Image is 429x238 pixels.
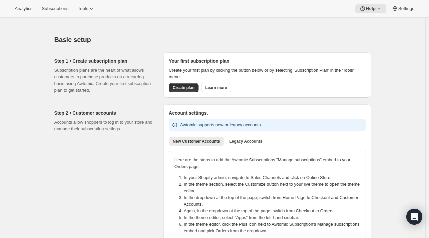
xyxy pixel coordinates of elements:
li: In the theme editor, click the Plus icon next to Awtomic Subscription's Manage subscriptions embe... [184,221,364,234]
h2: Step 1 • Create subscription plan [54,58,153,64]
button: Settings [388,4,418,13]
h2: Step 2 • Customer accounts [54,110,153,116]
span: New Customer Accounts [173,139,220,144]
button: Subscriptions [38,4,72,13]
h2: Account settings. [169,110,366,116]
span: Basic setup [54,36,91,43]
p: Here are the steps to add the Awtomic Subscriptions "Manage subscriptions" embed to your Orders p... [174,157,360,170]
button: Tools [74,4,99,13]
p: Accounts allow shoppers to log in to your store and manage their subscription settings. [54,119,153,132]
li: In your Shopify admin, navigate to Sales Channels and click on Online Store. [184,174,364,181]
li: In the dropdown at the top of the page, switch from Home Page to Checkout and Customer Accounts. [184,194,364,208]
li: Again, in the dropdown at the top of the page, switch from Checkout to Orders. [184,208,364,214]
button: Help [355,4,386,13]
p: Subscription plans are the heart of what allows customers to purchase products on a recurring bas... [54,67,153,94]
button: Create plan [169,83,198,92]
p: Awtomic supports new or legacy accounts. [180,122,262,128]
span: Learn more [205,85,227,90]
li: In the theme editor, select "Apps" from the left-hand sidebar. [184,214,364,221]
span: Subscriptions [42,6,68,11]
div: Open Intercom Messenger [406,209,422,225]
span: Create plan [173,85,194,90]
button: New Customer Accounts [169,137,224,146]
span: Help [366,6,376,11]
button: Analytics [11,4,36,13]
p: Create your first plan by clicking the button below or by selecting 'Subscription Plan' in the 'T... [169,67,366,80]
span: Settings [398,6,414,11]
li: In the theme section, select the Customize button next to your live theme to open the theme editor. [184,181,364,194]
span: Tools [78,6,88,11]
span: Analytics [15,6,32,11]
h2: Your first subscription plan [169,58,366,64]
span: Legacy Accounts [229,139,262,144]
a: Learn more [201,83,231,92]
button: Legacy Accounts [225,137,266,146]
